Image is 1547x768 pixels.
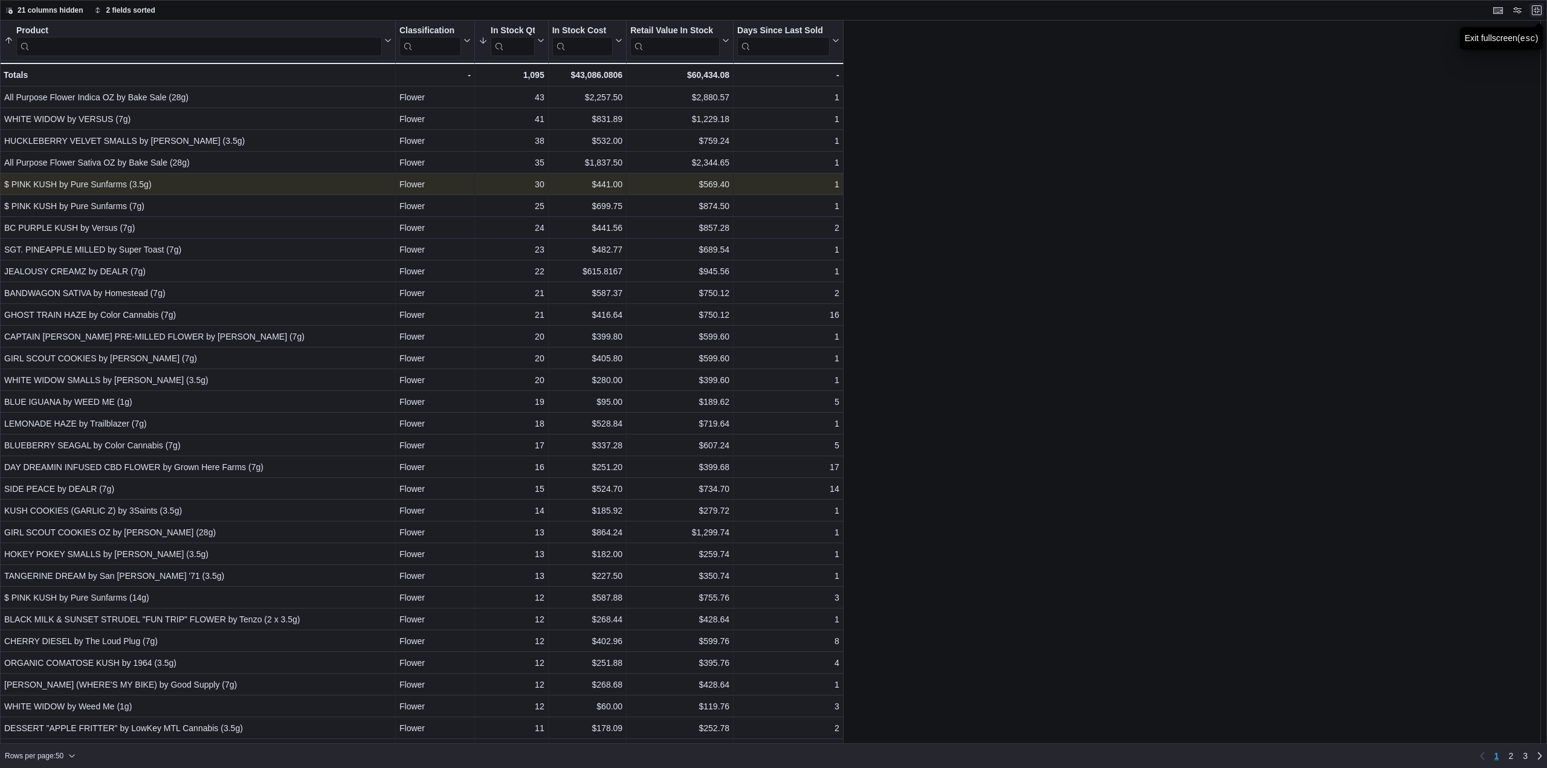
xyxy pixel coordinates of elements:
[4,155,392,170] div: All Purpose Flower Sativa OZ by Bake Sale (28g)
[630,569,729,583] div: $350.74
[630,395,729,409] div: $189.62
[106,5,155,15] span: 2 fields sorted
[630,438,729,453] div: $607.24
[4,308,392,322] div: GHOST TRAIN HAZE by Color Cannabis (7g)
[479,90,544,105] div: 43
[479,438,544,453] div: 17
[4,569,392,583] div: TANGERINE DREAM by San [PERSON_NAME] '71 (3.5g)
[4,677,392,692] div: [PERSON_NAME] (WHERE'S MY BIKE) by Good Supply (7g)
[5,751,63,761] span: Rows per page : 50
[479,743,544,757] div: 11
[479,612,544,627] div: 12
[737,373,839,387] div: 1
[1523,750,1528,762] span: 3
[4,743,392,757] div: DURBAN POISON by Always Hi (14g)
[552,112,622,126] div: $831.89
[630,482,729,496] div: $734.70
[737,242,839,257] div: 1
[479,264,544,279] div: 22
[737,395,839,409] div: 5
[737,590,839,605] div: 3
[552,351,622,366] div: $405.80
[1,3,88,18] button: 21 columns hidden
[552,177,622,192] div: $441.00
[630,547,729,561] div: $259.74
[479,525,544,540] div: 13
[89,3,160,18] button: 2 fields sorted
[4,134,392,148] div: HUCKLEBERRY VELVET SMALLS by [PERSON_NAME] (3.5g)
[630,743,729,757] div: $604.78
[737,677,839,692] div: 1
[399,264,471,279] div: Flower
[399,503,471,518] div: Flower
[4,199,392,213] div: $ PINK KUSH by Pure Sunfarms (7g)
[630,25,720,56] div: Retail Value In Stock
[399,482,471,496] div: Flower
[479,242,544,257] div: 23
[479,221,544,235] div: 24
[399,612,471,627] div: Flower
[399,68,471,82] div: -
[552,25,613,37] div: In Stock Cost
[630,525,729,540] div: $1,299.74
[630,68,729,82] div: $60,434.08
[552,569,622,583] div: $227.50
[630,155,729,170] div: $2,344.65
[737,547,839,561] div: 1
[630,612,729,627] div: $428.64
[479,482,544,496] div: 15
[479,460,544,474] div: 16
[4,25,392,56] button: Product
[630,699,729,714] div: $119.76
[552,373,622,387] div: $280.00
[479,590,544,605] div: 12
[1490,746,1504,766] button: Page 1 of 3
[1475,749,1490,763] button: Previous page
[4,634,392,648] div: CHERRY DIESEL by The Loud Plug (7g)
[630,373,729,387] div: $399.60
[630,677,729,692] div: $428.64
[630,460,729,474] div: $399.68
[737,699,839,714] div: 3
[1475,746,1547,766] nav: Pagination for preceding grid
[630,90,729,105] div: $2,880.57
[4,656,392,670] div: ORGANIC COMATOSE KUSH by 1964 (3.5g)
[552,68,622,82] div: $43,086.0806
[552,590,622,605] div: $587.88
[4,221,392,235] div: BC PURPLE KUSH by Versus (7g)
[4,286,392,300] div: BANDWAGON SATIVA by Homestead (7g)
[630,590,729,605] div: $755.76
[399,25,461,37] div: Classification
[399,221,471,235] div: Flower
[737,612,839,627] div: 1
[18,5,83,15] span: 21 columns hidden
[737,25,830,37] div: Days Since Last Sold
[399,134,471,148] div: Flower
[4,112,392,126] div: WHITE WIDOW by VERSUS (7g)
[552,743,622,757] div: $384.78
[552,308,622,322] div: $416.64
[552,199,622,213] div: $699.75
[737,460,839,474] div: 17
[399,308,471,322] div: Flower
[737,25,839,56] button: Days Since Last Sold
[737,177,839,192] div: 1
[630,351,729,366] div: $599.60
[552,90,622,105] div: $2,257.50
[630,503,729,518] div: $279.72
[1520,34,1536,44] kbd: esc
[399,177,471,192] div: Flower
[479,656,544,670] div: 12
[479,329,544,344] div: 20
[399,242,471,257] div: Flower
[479,547,544,561] div: 13
[737,503,839,518] div: 1
[479,308,544,322] div: 21
[552,286,622,300] div: $587.37
[479,351,544,366] div: 20
[4,460,392,474] div: DAY DREAMIN INFUSED CBD FLOWER by Grown Here Farms (7g)
[16,25,382,56] div: Product
[399,329,471,344] div: Flower
[630,634,729,648] div: $599.76
[479,177,544,192] div: 30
